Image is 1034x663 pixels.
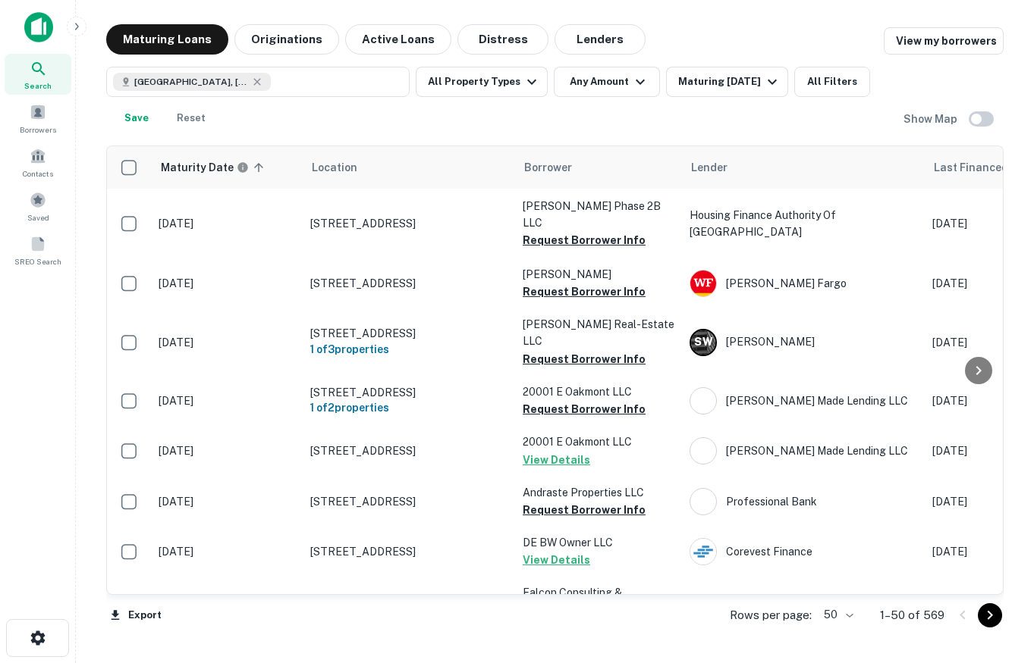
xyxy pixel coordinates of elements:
[310,444,508,458] p: [STREET_ADDRESS]
[690,271,716,296] img: picture
[167,103,215,133] button: Reset
[690,329,917,356] div: [PERSON_NAME]
[690,388,716,414] img: picture
[690,207,917,240] p: Housing Finance Authority Of [GEOGRAPHIC_DATA]
[24,80,52,92] span: Search
[5,186,71,227] a: Saved
[880,606,944,624] p: 1–50 of 569
[523,231,646,249] button: Request Borrower Info
[159,215,295,232] p: [DATE]
[112,103,161,133] button: Save your search to get updates of matches that match your search criteria.
[523,501,646,519] button: Request Borrower Info
[690,270,917,297] div: [PERSON_NAME] Fargo
[5,230,71,271] a: SREO Search
[5,54,71,95] a: Search
[523,451,590,469] button: View Details
[978,603,1002,627] button: Go to next page
[5,98,71,139] a: Borrowers
[134,75,248,89] span: [GEOGRAPHIC_DATA], [GEOGRAPHIC_DATA], [GEOGRAPHIC_DATA]
[523,266,674,283] p: [PERSON_NAME]
[678,73,781,91] div: Maturing [DATE]
[523,383,674,400] p: 20001 E Oakmont LLC
[523,198,674,231] p: [PERSON_NAME] Phase 2B LLC
[904,111,960,127] h6: Show Map
[523,551,590,569] button: View Details
[234,24,339,55] button: Originations
[106,67,410,97] button: [GEOGRAPHIC_DATA], [GEOGRAPHIC_DATA], [GEOGRAPHIC_DATA]
[690,488,917,515] div: Professional Bank
[106,604,165,627] button: Export
[310,399,508,416] h6: 1 of 2 properties
[690,387,917,414] div: [PERSON_NAME] Made Lending LLC
[416,67,548,97] button: All Property Types
[457,24,548,55] button: Distress
[5,142,71,183] a: Contacts
[523,534,674,551] p: DE BW Owner LLC
[691,158,728,177] span: Lender
[958,542,1034,615] iframe: Chat Widget
[690,489,716,514] img: picture
[794,67,870,97] button: All Filters
[523,316,674,349] p: [PERSON_NAME] Real-estate LLC
[310,341,508,358] h6: 1 of 3 properties
[690,438,716,464] img: picture
[523,433,674,450] p: 20001 E Oakmont LLC
[159,275,295,292] p: [DATE]
[20,124,56,136] span: Borrowers
[159,334,295,351] p: [DATE]
[159,392,295,409] p: [DATE]
[666,67,788,97] button: Maturing [DATE]
[310,495,508,508] p: [STREET_ADDRESS]
[310,545,508,558] p: [STREET_ADDRESS]
[690,437,917,464] div: [PERSON_NAME] Made Lending LLC
[884,27,1004,55] a: View my borrowers
[523,484,674,501] p: Andraste Properties LLC
[24,12,53,42] img: capitalize-icon.png
[160,159,269,176] span: Maturity dates displayed may be estimated. Please contact the lender for the most accurate maturi...
[106,24,228,55] button: Maturing Loans
[310,327,508,340] p: [STREET_ADDRESS]
[310,386,508,399] p: [STREET_ADDRESS]
[555,24,646,55] button: Lenders
[27,211,49,224] span: Saved
[310,217,508,230] p: [STREET_ADDRESS]
[159,493,295,510] p: [DATE]
[523,400,646,418] button: Request Borrower Info
[682,146,925,189] th: Lender
[554,67,660,97] button: Any Amount
[730,606,812,624] p: Rows per page:
[345,24,451,55] button: Active Loans
[523,283,646,301] button: Request Borrower Info
[310,277,508,290] p: [STREET_ADDRESS]
[151,146,303,189] th: Maturity dates displayed may be estimated. Please contact the lender for the most accurate maturi...
[14,255,61,267] span: SREO Search
[23,167,53,180] span: Contacts
[524,158,572,177] span: Borrower
[690,538,917,565] div: Corevest Finance
[159,443,295,459] p: [DATE]
[303,146,515,189] th: Location
[694,334,712,350] p: S W
[515,146,682,189] th: Borrower
[312,158,377,177] span: Location
[523,350,646,368] button: Request Borrower Info
[161,159,234,176] h6: Maturity Date
[523,584,674,618] p: Falcon Consulting & Investments Group IN
[159,543,295,560] p: [DATE]
[161,159,249,176] div: Maturity dates displayed may be estimated. Please contact the lender for the most accurate maturi...
[690,539,716,564] img: picture
[818,604,856,626] div: 50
